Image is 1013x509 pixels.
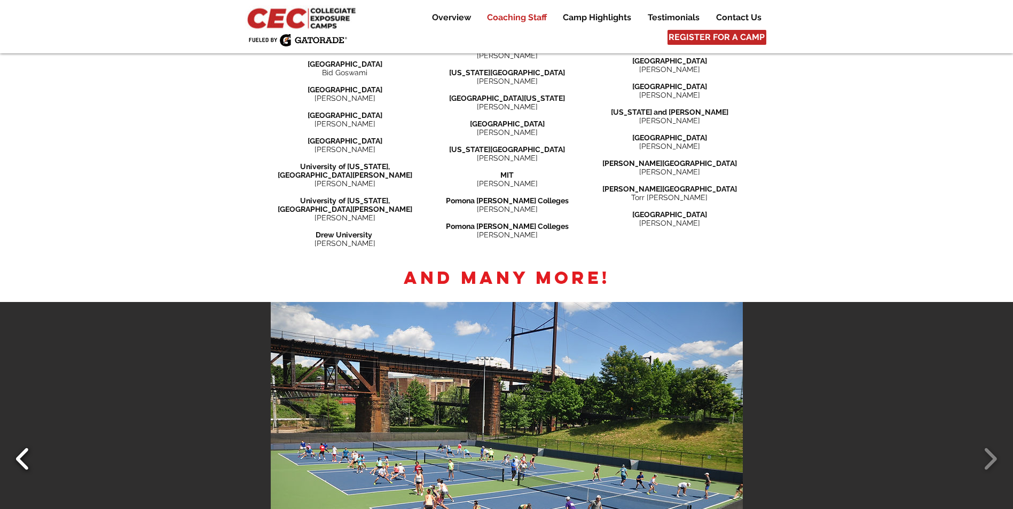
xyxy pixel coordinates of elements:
[555,11,639,24] a: Camp Highlights
[639,65,700,74] span: [PERSON_NAME]
[477,128,538,137] span: [PERSON_NAME]
[632,133,707,142] span: [GEOGRAPHIC_DATA]
[322,68,367,77] span: Bid Goswami
[500,171,514,179] span: MIT
[477,205,538,213] span: [PERSON_NAME]
[639,91,700,99] span: [PERSON_NAME]
[632,57,707,65] span: [GEOGRAPHIC_DATA]
[642,11,705,24] p: Testimonials
[446,222,569,230] span: Pomona [PERSON_NAME] Colleges
[315,94,375,102] span: [PERSON_NAME]
[315,179,375,188] span: [PERSON_NAME]
[315,213,375,222] span: [PERSON_NAME]
[708,11,769,24] a: Contact Us
[602,159,737,168] span: [PERSON_NAME][GEOGRAPHIC_DATA]
[477,51,538,60] span: [PERSON_NAME]
[308,85,382,94] span: [GEOGRAPHIC_DATA]
[449,94,565,102] span: [GEOGRAPHIC_DATA][US_STATE]
[639,168,700,176] span: [PERSON_NAME]
[424,11,478,24] a: Overview
[316,230,372,239] span: Drew University
[479,11,554,24] a: Coaching Staff
[640,11,708,24] a: Testimonials
[477,102,538,111] span: [PERSON_NAME]
[639,219,700,227] span: [PERSON_NAME]
[427,11,476,24] p: Overview
[315,145,375,154] span: [PERSON_NAME]
[639,116,700,125] span: [PERSON_NAME]
[602,185,737,193] span: [PERSON_NAME][GEOGRAPHIC_DATA]
[300,162,336,171] span: University
[639,142,700,150] span: [PERSON_NAME]
[248,34,347,46] img: Fueled by Gatorade.png
[300,196,336,205] span: University
[449,145,565,154] span: [US_STATE][GEOGRAPHIC_DATA]
[308,60,382,68] span: [GEOGRAPHIC_DATA]
[446,196,569,205] span: Pomona [PERSON_NAME] Colleges
[315,239,375,248] span: [PERSON_NAME]
[278,196,412,213] span: of [US_STATE], [GEOGRAPHIC_DATA][PERSON_NAME]
[668,30,766,45] a: REGISTER FOR A CAMP
[477,230,538,239] span: [PERSON_NAME]
[611,108,728,116] span: [US_STATE] and [PERSON_NAME]
[632,210,707,219] span: [GEOGRAPHIC_DATA]
[470,120,545,128] span: [GEOGRAPHIC_DATA]
[245,5,360,30] img: CEC Logo Primary_edited.jpg
[631,193,708,202] span: Torr [PERSON_NAME]
[278,162,412,179] span: of [US_STATE], [GEOGRAPHIC_DATA][PERSON_NAME]
[632,82,707,91] span: [GEOGRAPHIC_DATA]
[449,68,565,77] span: [US_STATE][GEOGRAPHIC_DATA]
[315,120,375,128] span: [PERSON_NAME]
[477,179,538,188] span: [PERSON_NAME]
[482,11,552,24] p: Coaching Staff
[477,154,538,162] span: [PERSON_NAME]
[308,137,382,145] span: [GEOGRAPHIC_DATA]
[557,11,637,24] p: Camp Highlights
[477,77,538,85] span: [PERSON_NAME]
[404,267,610,289] span: And many more!
[711,11,767,24] p: Contact Us
[416,11,769,24] nav: Site
[308,111,382,120] span: [GEOGRAPHIC_DATA]
[669,31,765,43] span: REGISTER FOR A CAMP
